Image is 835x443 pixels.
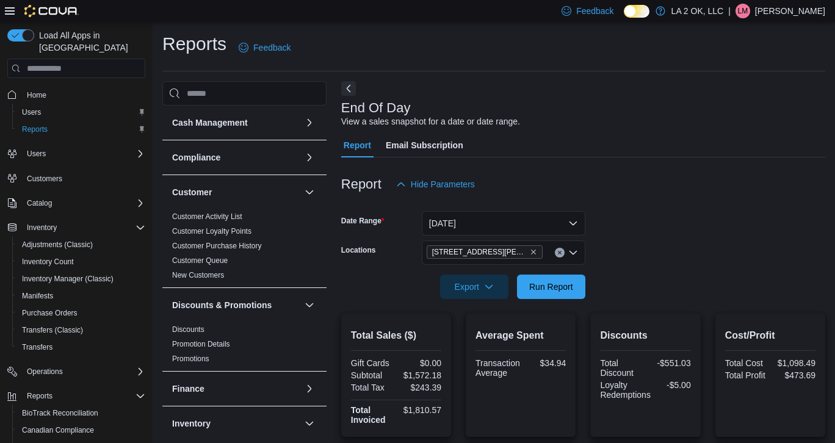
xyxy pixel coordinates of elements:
[172,355,209,363] a: Promotions
[172,186,212,198] h3: Customer
[302,381,317,396] button: Finance
[22,146,51,161] button: Users
[341,115,520,128] div: View a sales snapshot for a date or date range.
[22,389,145,403] span: Reports
[27,149,46,159] span: Users
[27,198,52,208] span: Catalog
[302,115,317,130] button: Cash Management
[172,241,262,251] span: Customer Purchase History
[351,358,394,368] div: Gift Cards
[162,209,327,287] div: Customer
[386,133,463,157] span: Email Subscription
[351,383,394,392] div: Total Tax
[17,423,145,438] span: Canadian Compliance
[755,4,825,18] p: [PERSON_NAME]
[302,416,317,431] button: Inventory
[725,358,768,368] div: Total Cost
[22,196,57,211] button: Catalog
[17,272,145,286] span: Inventory Manager (Classic)
[447,275,501,299] span: Export
[17,272,118,286] a: Inventory Manager (Classic)
[2,363,150,380] button: Operations
[172,271,224,279] a: New Customers
[17,306,145,320] span: Purchase Orders
[162,322,327,371] div: Discounts & Promotions
[17,122,52,137] a: Reports
[17,306,82,320] a: Purchase Orders
[17,406,103,420] a: BioTrack Reconciliation
[341,101,411,115] h3: End Of Day
[172,354,209,364] span: Promotions
[172,325,204,334] a: Discounts
[253,41,291,54] span: Feedback
[12,339,150,356] button: Transfers
[172,270,224,280] span: New Customers
[525,358,566,368] div: $34.94
[22,425,94,435] span: Canadian Compliance
[12,253,150,270] button: Inventory Count
[162,32,226,56] h1: Reports
[391,172,480,196] button: Hide Parameters
[399,383,441,392] div: $243.39
[22,171,145,186] span: Customers
[22,364,145,379] span: Operations
[12,422,150,439] button: Canadian Compliance
[648,358,691,368] div: -$551.03
[27,223,57,232] span: Inventory
[172,186,300,198] button: Customer
[22,291,53,301] span: Manifests
[17,122,145,137] span: Reports
[17,289,58,303] a: Manifests
[22,220,62,235] button: Inventory
[344,133,371,157] span: Report
[351,405,386,425] strong: Total Invoiced
[600,328,690,343] h2: Discounts
[172,227,251,236] a: Customer Loyalty Points
[17,237,145,252] span: Adjustments (Classic)
[17,237,98,252] a: Adjustments (Classic)
[736,4,750,18] div: Luis Machado
[341,177,381,192] h3: Report
[411,178,475,190] span: Hide Parameters
[12,121,150,138] button: Reports
[172,417,300,430] button: Inventory
[172,383,300,395] button: Finance
[440,275,508,299] button: Export
[302,185,317,200] button: Customer
[2,195,150,212] button: Catalog
[22,107,41,117] span: Users
[22,171,67,186] a: Customers
[12,304,150,322] button: Purchase Orders
[34,29,145,54] span: Load All Apps in [GEOGRAPHIC_DATA]
[27,174,62,184] span: Customers
[12,405,150,422] button: BioTrack Reconciliation
[399,358,441,368] div: $0.00
[172,117,248,129] h3: Cash Management
[22,240,93,250] span: Adjustments (Classic)
[22,220,145,235] span: Inventory
[399,370,441,380] div: $1,572.18
[773,358,815,368] div: $1,098.49
[22,342,52,352] span: Transfers
[2,85,150,103] button: Home
[17,289,145,303] span: Manifests
[172,117,300,129] button: Cash Management
[517,275,585,299] button: Run Report
[172,383,204,395] h3: Finance
[351,370,394,380] div: Subtotal
[172,151,220,164] h3: Compliance
[568,248,578,258] button: Open list of options
[12,236,150,253] button: Adjustments (Classic)
[475,328,566,343] h2: Average Spent
[22,124,48,134] span: Reports
[172,299,272,311] h3: Discounts & Promotions
[2,219,150,236] button: Inventory
[172,256,228,265] span: Customer Queue
[600,380,651,400] div: Loyalty Redemptions
[172,340,230,348] a: Promotion Details
[172,212,242,221] a: Customer Activity List
[27,391,52,401] span: Reports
